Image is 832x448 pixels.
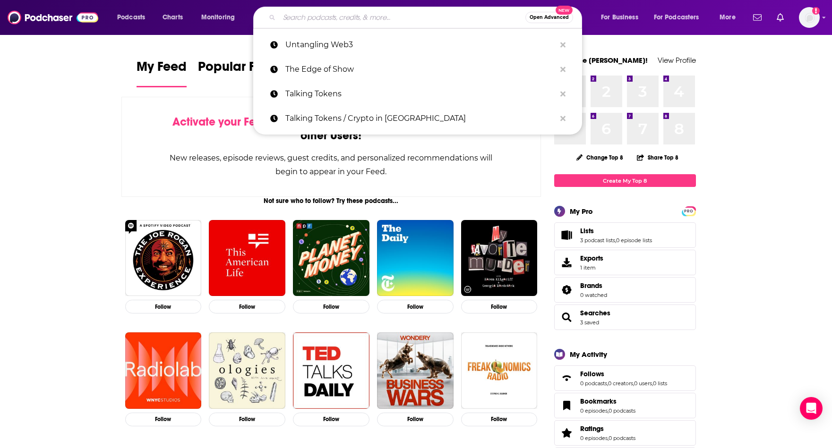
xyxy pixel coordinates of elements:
a: Talking Tokens / Crypto in [GEOGRAPHIC_DATA] [253,106,582,131]
span: Searches [554,304,696,330]
button: Follow [461,413,538,426]
span: , [633,380,634,387]
a: Lists [558,228,576,242]
p: The Edge of Show [285,57,556,82]
span: Logged in as charlottestone [799,7,820,28]
a: The Joe Rogan Experience [125,220,202,296]
button: Show profile menu [799,7,820,28]
a: Searches [580,309,610,317]
img: TED Talks Daily [293,332,369,409]
img: Ologies with Alie Ward [209,332,285,409]
a: The Edge of Show [253,57,582,82]
div: Search podcasts, credits, & more... [262,7,591,28]
a: Follows [558,372,576,385]
img: Business Wars [377,332,454,409]
button: open menu [713,10,747,25]
a: 3 saved [580,319,599,326]
div: Not sure who to follow? Try these podcasts... [121,197,541,205]
a: Follows [580,370,667,378]
button: Share Top 8 [636,148,679,167]
span: Exports [580,254,603,262]
img: The Daily [377,220,454,296]
img: My Favorite Murder with Karen Kilgariff and Georgia Hardstark [461,220,538,296]
span: Lists [554,222,696,248]
a: 0 episodes [580,435,608,441]
button: Follow [293,300,369,313]
span: New [556,6,573,15]
a: 0 creators [608,380,633,387]
span: , [608,435,609,441]
button: Follow [461,300,538,313]
input: Search podcasts, credits, & more... [279,10,525,25]
img: User Profile [799,7,820,28]
button: open menu [594,10,650,25]
img: Freakonomics Radio [461,332,538,409]
span: For Podcasters [654,11,699,24]
a: Show notifications dropdown [749,9,765,25]
img: Podchaser - Follow, Share and Rate Podcasts [8,8,98,26]
a: Bookmarks [580,397,635,406]
span: Open Advanced [530,15,569,20]
span: , [607,380,608,387]
span: , [608,407,609,414]
button: open menu [648,10,713,25]
a: Brands [558,283,576,296]
a: 0 lists [653,380,667,387]
span: Monitoring [201,11,235,24]
span: Popular Feed [198,59,278,80]
img: Planet Money [293,220,369,296]
span: Brands [554,277,696,303]
span: , [652,380,653,387]
a: 0 episodes [580,407,608,414]
span: Bookmarks [580,397,617,406]
a: Charts [156,10,189,25]
svg: Email not verified [812,7,820,15]
button: open menu [195,10,247,25]
a: Radiolab [125,332,202,409]
a: Exports [554,250,696,275]
p: Talking Tokens [285,82,556,106]
span: Charts [163,11,183,24]
span: PRO [683,208,695,215]
span: Follows [554,365,696,391]
div: New releases, episode reviews, guest credits, and personalized recommendations will begin to appe... [169,151,494,178]
span: Ratings [554,420,696,446]
a: Lists [580,227,652,235]
span: Ratings [580,424,604,433]
span: 1 item [580,264,603,271]
a: Untangling Web3 [253,33,582,57]
a: Searches [558,311,576,324]
span: My Feed [137,59,187,80]
a: 0 watched [580,292,607,298]
a: 0 podcasts [580,380,607,387]
a: Popular Feed [198,59,278,87]
button: Follow [125,300,202,313]
span: Brands [580,281,602,290]
span: Lists [580,227,594,235]
a: Show notifications dropdown [773,9,788,25]
a: 0 podcasts [609,435,635,441]
span: Follows [580,370,604,378]
a: PRO [683,207,695,214]
span: , [615,237,616,244]
button: Follow [125,413,202,426]
button: Follow [377,300,454,313]
div: Open Intercom Messenger [800,397,823,420]
a: 3 podcast lists [580,237,615,244]
span: More [720,11,736,24]
div: My Activity [570,350,607,359]
span: Bookmarks [554,393,696,418]
a: Create My Top 8 [554,174,696,187]
a: View Profile [658,56,696,65]
button: Follow [209,300,285,313]
a: 0 episode lists [616,237,652,244]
